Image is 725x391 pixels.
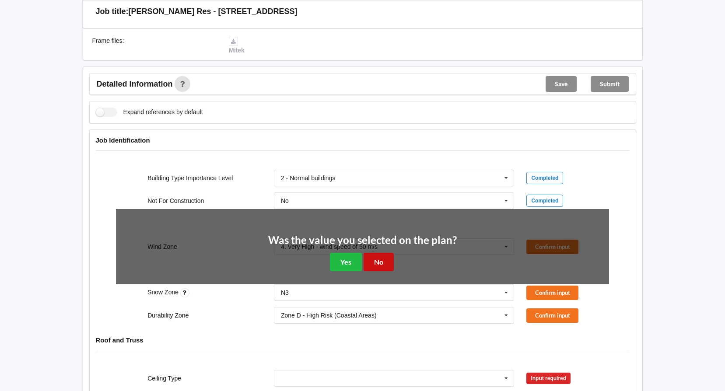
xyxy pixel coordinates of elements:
div: Frame files : [86,36,223,55]
label: Ceiling Type [147,375,181,382]
span: Detailed information [97,80,173,88]
button: Yes [330,253,362,271]
h3: [PERSON_NAME] Res - [STREET_ADDRESS] [129,7,298,17]
div: Zone D - High Risk (Coastal Areas) [281,312,377,318]
div: Input required [526,373,571,384]
button: Confirm input [526,286,578,300]
div: 2 - Normal buildings [281,175,336,181]
label: Not For Construction [147,197,204,204]
h2: Was the value you selected on the plan? [268,234,457,247]
div: Completed [526,172,563,184]
label: Durability Zone [147,312,189,319]
label: Building Type Importance Level [147,175,233,182]
h4: Job Identification [96,136,630,144]
div: N3 [281,290,289,296]
div: No [281,198,289,204]
button: Confirm input [526,308,578,323]
label: Snow Zone [147,289,180,296]
label: Expand references by default [96,108,203,117]
div: Completed [526,195,563,207]
h4: Roof and Truss [96,336,630,344]
a: Mitek [229,37,245,54]
h3: Job title: [96,7,129,17]
button: No [364,253,394,271]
